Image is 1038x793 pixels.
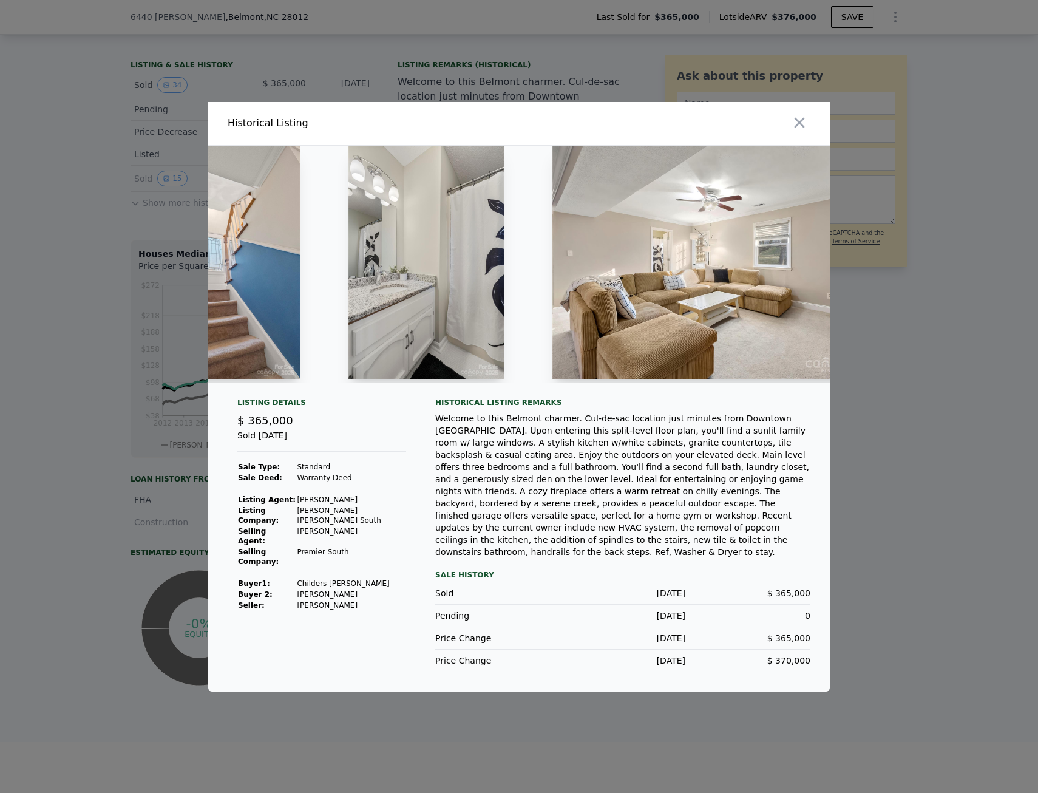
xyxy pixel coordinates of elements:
[296,526,406,546] td: [PERSON_NAME]
[435,610,560,622] div: Pending
[348,146,504,379] img: Property Img
[296,494,406,505] td: [PERSON_NAME]
[435,587,560,599] div: Sold
[296,472,406,483] td: Warranty Deed
[238,548,279,566] strong: Selling Company:
[560,610,685,622] div: [DATE]
[238,495,296,504] strong: Listing Agent:
[238,579,270,588] strong: Buyer 1 :
[435,655,560,667] div: Price Change
[238,474,282,482] strong: Sale Deed:
[552,146,902,379] img: Property Img
[685,610,810,622] div: 0
[560,655,685,667] div: [DATE]
[435,632,560,644] div: Price Change
[435,398,810,407] div: Historical Listing remarks
[238,601,265,610] strong: Seller :
[296,589,406,600] td: [PERSON_NAME]
[767,633,810,643] span: $ 365,000
[237,414,293,427] span: $ 365,000
[435,568,810,582] div: Sale History
[237,429,406,452] div: Sold [DATE]
[767,588,810,598] span: $ 365,000
[237,398,406,412] div: Listing Details
[238,590,273,599] strong: Buyer 2:
[144,146,300,379] img: Property Img
[435,412,810,558] div: Welcome to this Belmont charmer. Cul-de-sac location just minutes from Downtown [GEOGRAPHIC_DATA]...
[560,632,685,644] div: [DATE]
[296,600,406,611] td: [PERSON_NAME]
[296,578,406,589] td: Childers [PERSON_NAME]
[296,461,406,472] td: Standard
[228,116,514,131] div: Historical Listing
[238,527,266,545] strong: Selling Agent:
[767,656,810,665] span: $ 370,000
[296,546,406,567] td: Premier South
[238,506,279,525] strong: Listing Company:
[560,587,685,599] div: [DATE]
[238,463,280,471] strong: Sale Type:
[296,505,406,526] td: [PERSON_NAME] [PERSON_NAME] South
